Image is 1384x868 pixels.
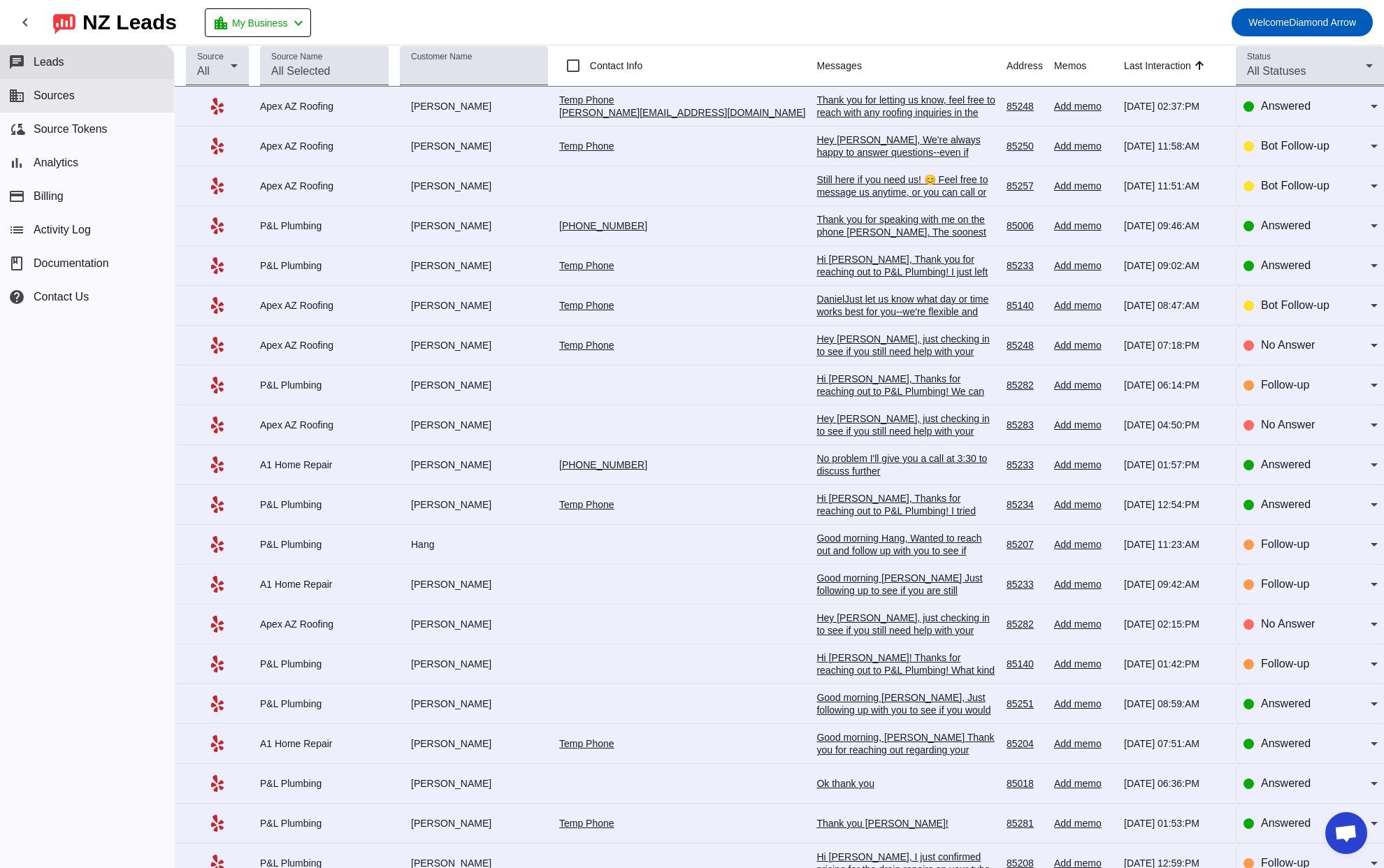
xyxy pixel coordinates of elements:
[34,291,89,303] span: Contact Us
[1007,100,1043,113] div: 85248
[1124,180,1225,192] div: [DATE] 11:51:AM
[1007,299,1043,312] div: 85140
[1261,538,1309,550] span: Follow-up
[209,417,226,433] mat-icon: Yelp
[1247,52,1271,62] mat-label: Status
[816,817,995,830] div: Thank you [PERSON_NAME]!
[400,379,548,391] div: [PERSON_NAME]
[260,658,389,670] div: P&L Plumbing
[1007,259,1043,272] div: 85233
[1054,419,1113,431] div: Add memo
[1054,140,1113,152] div: Add memo
[209,217,226,234] mat-icon: Yelp
[559,220,647,231] a: [PHONE_NUMBER]
[400,658,548,670] div: [PERSON_NAME]
[260,578,389,591] div: A1 Home Repair
[400,180,548,192] div: [PERSON_NAME]
[1124,259,1225,272] div: [DATE] 09:02:AM
[1054,45,1124,87] th: Memos
[400,697,548,710] div: [PERSON_NAME]
[209,576,226,593] mat-icon: Yelp
[1007,618,1043,630] div: 85282
[209,735,226,752] mat-icon: Yelp
[8,255,25,272] span: book
[1054,180,1113,192] div: Add memo
[8,188,25,205] mat-icon: payment
[1007,219,1043,232] div: 85006
[1007,737,1043,750] div: 85204
[1124,658,1225,670] div: [DATE] 01:42:PM
[260,697,389,710] div: P&L Plumbing
[34,224,91,236] span: Activity Log
[400,618,548,630] div: [PERSON_NAME]
[34,190,64,203] span: Billing
[1007,658,1043,670] div: 85140
[1261,618,1315,630] span: No Answer
[1261,658,1309,670] span: Follow-up
[1054,618,1113,630] div: Add memo
[400,259,548,272] div: [PERSON_NAME]
[260,817,389,830] div: P&L Plumbing
[209,377,226,393] mat-icon: Yelp
[82,13,177,32] div: NZ Leads
[1007,140,1043,152] div: 85250
[1124,777,1225,790] div: [DATE] 06:36:PM
[1124,578,1225,591] div: [DATE] 09:42:AM
[816,452,995,477] div: No problem I'll give you a call at 3:30 to discuss further
[1124,737,1225,750] div: [DATE] 07:51:AM
[260,379,389,391] div: P&L Plumbing
[559,340,614,351] a: Temp Phone
[816,133,995,184] div: Hey [PERSON_NAME], We're always happy to answer questions--even if you're just looking for a seco...
[1054,658,1113,670] div: Add memo
[1261,140,1329,152] span: Bot Follow-up
[8,54,25,71] mat-icon: chat
[816,45,1007,87] th: Messages
[1247,65,1306,77] span: All Statuses
[1261,339,1315,351] span: No Answer
[816,691,995,792] div: Good morning [PERSON_NAME], Just following up with you to see if you would like to schedule an ap...
[1261,180,1329,191] span: Bot Follow-up
[260,180,389,192] div: Apex AZ Roofing
[1261,697,1311,709] span: Answered
[816,213,995,528] div: Thank you for speaking with me on the phone [PERSON_NAME]. The soonest we'd be able to come out i...
[559,818,614,829] a: Temp Phone
[816,412,995,488] div: Hey [PERSON_NAME], just checking in to see if you still need help with your project. Please let m...
[816,612,995,687] div: Hey [PERSON_NAME], just checking in to see if you still need help with your project. Please let m...
[400,100,548,113] div: [PERSON_NAME]
[271,52,322,62] mat-label: Source Name
[559,459,647,470] a: [PHONE_NUMBER]
[816,372,995,523] div: Hi [PERSON_NAME], Thanks for reaching out to P&L Plumbing! We can get you on the schedule for [DA...
[260,299,389,312] div: Apex AZ Roofing
[816,94,995,131] div: Thank you for letting us know, feel free to reach with any roofing inquiries in the future.
[1124,219,1225,232] div: [DATE] 09:46:AM
[34,257,109,270] span: Documentation
[1054,697,1113,710] div: Add memo
[1007,817,1043,830] div: 85281
[816,173,995,249] div: Still here if you need us! 😊 Feel free to message us anytime, or you can call or text [PHONE_NUMB...
[1261,498,1311,510] span: Answered
[209,656,226,672] mat-icon: Yelp
[411,52,472,62] mat-label: Customer Name
[400,578,548,591] div: [PERSON_NAME]
[1124,59,1191,73] div: Last Interaction
[209,98,226,115] mat-icon: Yelp
[8,87,25,104] mat-icon: business
[1325,812,1367,854] div: Open chat
[1007,458,1043,471] div: 85233
[1007,538,1043,551] div: 85207
[1124,458,1225,471] div: [DATE] 01:57:PM
[260,140,389,152] div: Apex AZ Roofing
[1007,498,1043,511] div: 85234
[816,532,995,632] div: Good morning Hang, Wanted to reach out and follow up with you to see if you're interested in havi...
[400,817,548,830] div: [PERSON_NAME]
[1007,339,1043,352] div: 85248
[816,731,995,806] div: Good morning, [PERSON_NAME] Thank you for reaching out regarding your remodeling project. If you ...
[816,293,995,331] div: DanielJust let us know what day or time works best for you--we're flexible and happy to work arou...
[209,297,226,314] mat-icon: Yelp
[260,100,389,113] div: Apex AZ Roofing
[559,260,614,271] a: Temp Phone
[400,498,548,511] div: [PERSON_NAME]
[1054,498,1113,511] div: Add memo
[816,651,995,765] div: Hi [PERSON_NAME]! Thanks for reaching out to P&L Plumbing! What kind of faucet are you looking to...
[1124,697,1225,710] div: [DATE] 08:59:AM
